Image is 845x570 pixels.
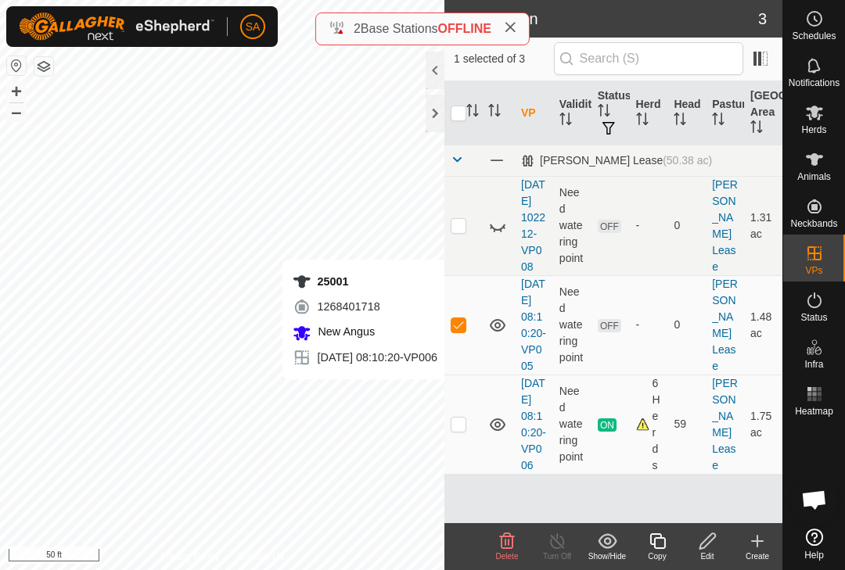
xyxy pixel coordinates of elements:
td: 1.48 ac [744,275,782,375]
th: Validity [553,81,591,145]
a: Contact Us [238,550,284,564]
span: OFF [598,220,621,233]
input: Search (S) [554,42,743,75]
div: - [636,217,662,234]
a: Help [783,522,845,566]
span: Base Stations [361,22,438,35]
a: Privacy Policy [160,550,219,564]
button: Map Layers [34,57,53,76]
span: ON [598,418,617,432]
div: Show/Hide [582,550,632,562]
td: 0 [667,176,706,275]
div: Open chat [791,476,838,523]
a: [PERSON_NAME] Lease [712,178,738,273]
p-sorticon: Activate to sort [636,115,649,127]
span: Help [804,550,824,560]
div: 25001 [293,272,437,291]
span: SA [246,19,261,35]
span: 2 [354,22,361,35]
p-sorticon: Activate to sort [488,106,501,119]
span: Delete [496,552,519,561]
span: Infra [804,360,823,369]
span: OFF [598,319,621,332]
span: Animals [797,172,831,181]
span: Herds [801,125,826,134]
span: 1 selected of 3 [454,51,554,67]
button: + [7,82,26,101]
span: Notifications [789,78,840,88]
button: Reset Map [7,56,26,75]
button: – [7,102,26,121]
span: 3 [758,7,767,30]
p-sorticon: Activate to sort [598,106,610,119]
p-sorticon: Activate to sort [674,115,686,127]
div: - [636,317,662,333]
a: [DATE] 08:10:20-VP006 [521,377,546,471]
td: Need watering point [553,275,591,375]
div: Edit [682,550,732,562]
a: [PERSON_NAME] Lease [712,278,738,372]
div: Copy [632,550,682,562]
div: [DATE] 08:10:20-VP006 [293,349,437,367]
span: VPs [805,266,822,275]
p-sorticon: Activate to sort [712,115,725,127]
div: 6 Herds [636,375,662,474]
p-sorticon: Activate to sort [466,106,479,119]
td: 59 [667,375,706,474]
span: Heatmap [795,407,833,416]
a: [PERSON_NAME] Lease [712,377,738,471]
th: VP [515,81,553,145]
td: 1.75 ac [744,375,782,474]
span: Status [800,313,827,322]
span: Schedules [792,31,836,41]
p-sorticon: Activate to sort [559,115,572,127]
span: New Angus [315,325,376,338]
th: Head [667,81,706,145]
div: 1268401718 [293,297,437,316]
h2: In Rotation [454,9,758,28]
img: Gallagher Logo [19,13,214,41]
td: Need watering point [553,375,591,474]
p-sorticon: Activate to sort [750,123,763,135]
a: [DATE] 102212-VP008 [521,178,545,273]
span: (50.38 ac) [663,154,712,167]
td: Need watering point [553,176,591,275]
td: 1.31 ac [744,176,782,275]
th: Pasture [706,81,744,145]
th: [GEOGRAPHIC_DATA] Area [744,81,782,145]
div: Turn Off [532,550,582,562]
span: Neckbands [790,219,837,228]
span: OFFLINE [438,22,491,35]
div: Create [732,550,782,562]
div: [PERSON_NAME] Lease [521,154,712,167]
th: Herd [630,81,668,145]
a: [DATE] 08:10:20-VP005 [521,278,546,372]
th: Status [591,81,630,145]
td: 0 [667,275,706,375]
